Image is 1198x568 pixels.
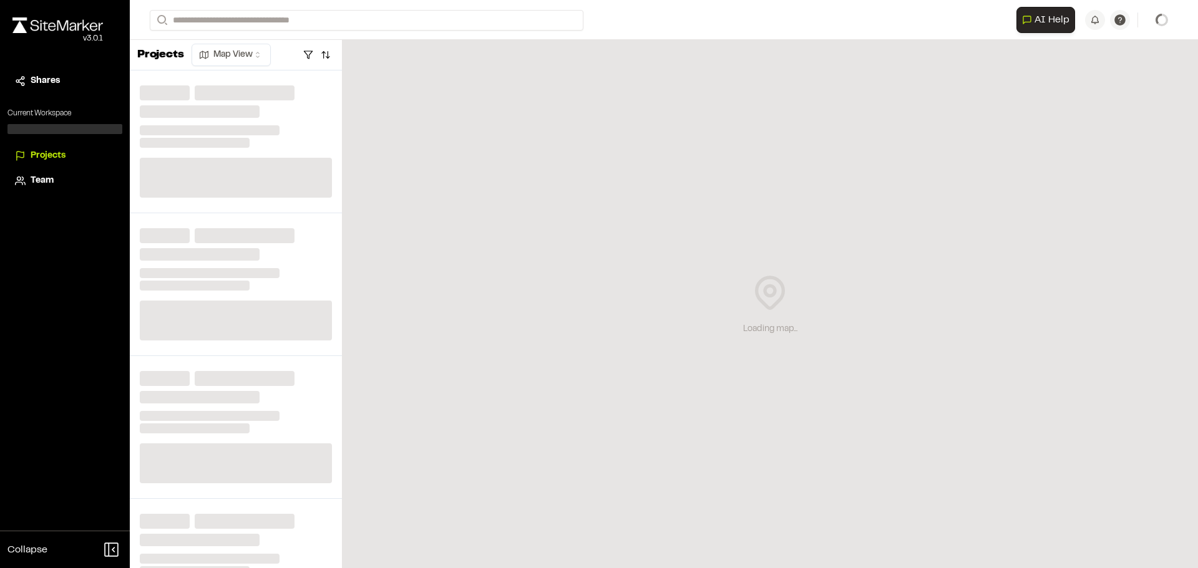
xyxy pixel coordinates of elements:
[1016,7,1080,33] div: Open AI Assistant
[150,10,172,31] button: Search
[31,74,60,88] span: Shares
[31,174,54,188] span: Team
[15,74,115,88] a: Shares
[1016,7,1075,33] button: Open AI Assistant
[743,322,797,336] div: Loading map...
[1035,12,1069,27] span: AI Help
[7,542,47,557] span: Collapse
[31,149,66,163] span: Projects
[12,17,103,33] img: rebrand.png
[12,33,103,44] div: Oh geez...please don't...
[15,149,115,163] a: Projects
[15,174,115,188] a: Team
[7,108,122,119] p: Current Workspace
[137,47,184,64] p: Projects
